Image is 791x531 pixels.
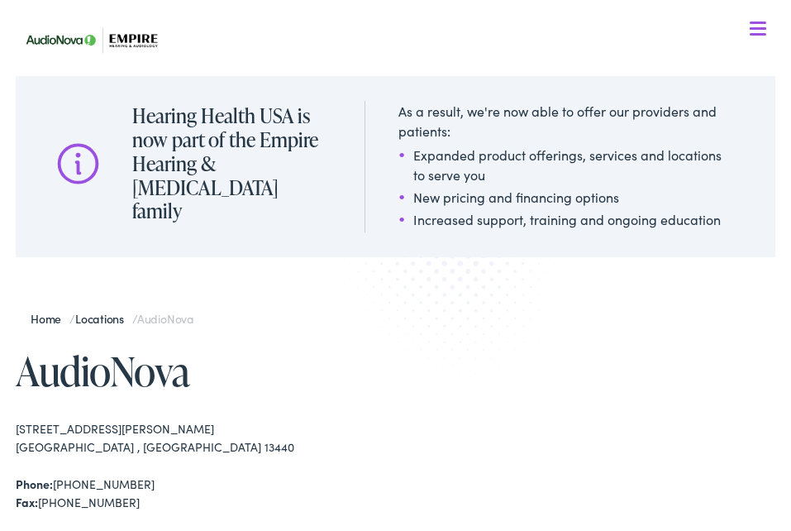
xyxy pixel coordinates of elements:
a: Home [31,310,69,327]
a: Locations [75,310,132,327]
div: [STREET_ADDRESS][PERSON_NAME] [GEOGRAPHIC_DATA] , [GEOGRAPHIC_DATA] 13440 [16,419,395,457]
a: What We Offer [28,66,775,117]
strong: Fax: [16,494,38,510]
strong: Phone: [16,476,53,492]
li: Increased support, training and ongoing education [398,209,733,229]
span: / / [31,310,193,327]
li: New pricing and financing options [398,187,733,207]
h2: Hearing Health USA is now part of the Empire Hearing & [MEDICAL_DATA] family [132,104,332,223]
div: As a result, we're now able to offer our providers and patients: [398,101,733,141]
li: Expanded product offerings, services and locations to serve you [398,145,733,184]
div: [PHONE_NUMBER] [PHONE_NUMBER] [16,475,395,512]
span: AudioNova [137,310,193,327]
h1: AudioNova [16,349,395,393]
